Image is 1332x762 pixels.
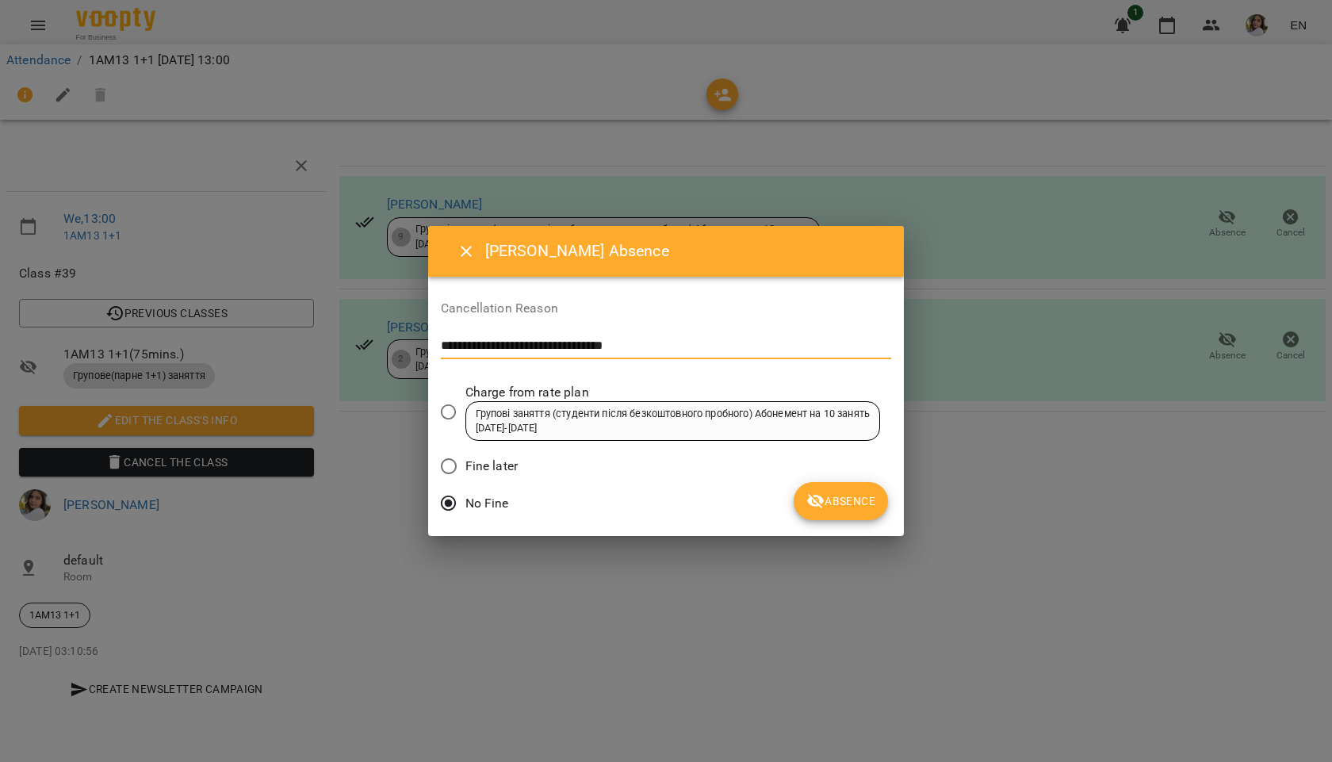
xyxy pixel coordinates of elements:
h6: [PERSON_NAME] Absence [485,239,885,263]
div: Групові заняття (студенти після безкоштовного пробного) Абонемент на 10 занять [DATE] - [DATE] [476,407,871,436]
button: Absence [794,482,888,520]
span: Absence [806,492,875,511]
label: Cancellation Reason [441,302,891,315]
span: Fine later [465,457,518,476]
span: Charge from rate plan [465,383,881,402]
span: No Fine [465,494,509,513]
button: Close [447,232,485,270]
